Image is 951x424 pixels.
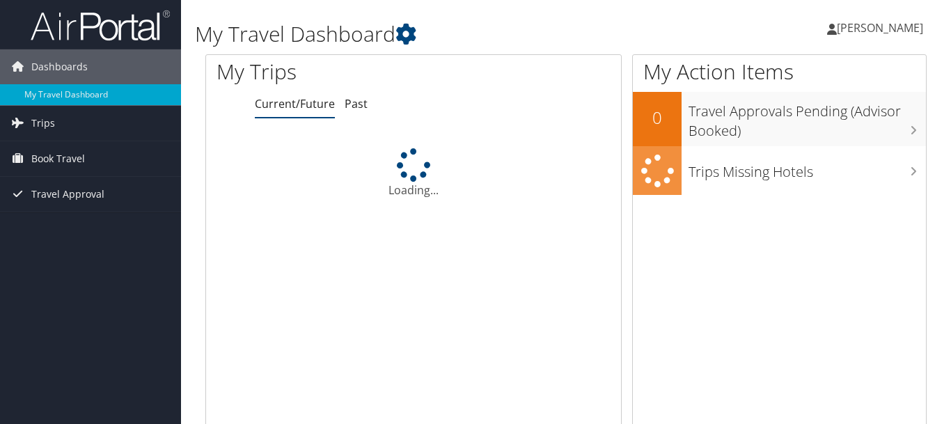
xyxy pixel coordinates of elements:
[689,155,926,182] h3: Trips Missing Hotels
[345,96,368,111] a: Past
[31,141,85,176] span: Book Travel
[837,20,923,36] span: [PERSON_NAME]
[217,57,438,86] h1: My Trips
[633,106,682,129] h2: 0
[31,177,104,212] span: Travel Approval
[31,49,88,84] span: Dashboards
[206,148,621,198] div: Loading...
[689,95,926,141] h3: Travel Approvals Pending (Advisor Booked)
[31,9,170,42] img: airportal-logo.png
[31,106,55,141] span: Trips
[633,146,926,196] a: Trips Missing Hotels
[255,96,335,111] a: Current/Future
[633,92,926,146] a: 0Travel Approvals Pending (Advisor Booked)
[827,7,937,49] a: [PERSON_NAME]
[633,57,926,86] h1: My Action Items
[195,19,690,49] h1: My Travel Dashboard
